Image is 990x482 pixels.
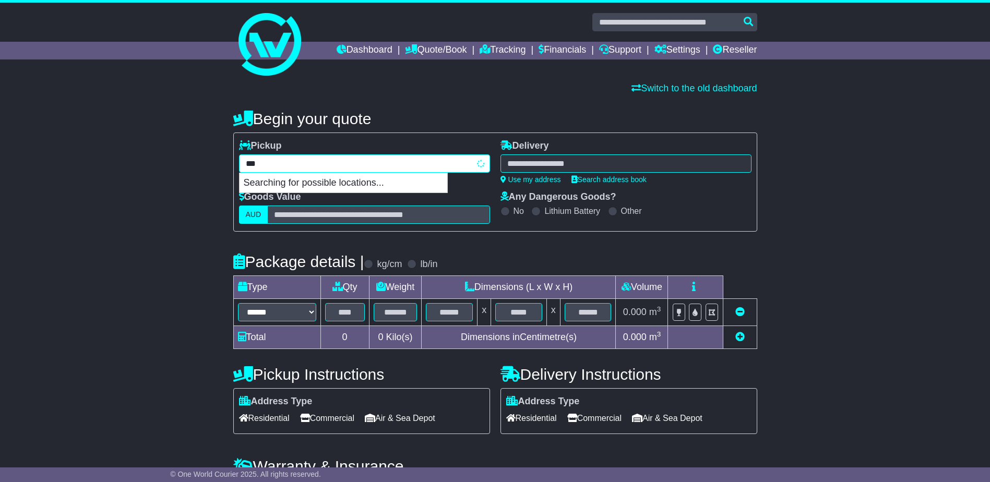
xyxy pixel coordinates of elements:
[378,332,383,342] span: 0
[377,259,402,270] label: kg/cm
[233,366,490,383] h4: Pickup Instructions
[506,396,580,407] label: Address Type
[500,191,616,203] label: Any Dangerous Goods?
[239,154,490,173] typeahead: Please provide city
[735,332,745,342] a: Add new item
[632,410,702,426] span: Air & Sea Depot
[539,42,586,59] a: Financials
[478,299,491,326] td: x
[657,330,661,338] sup: 3
[239,140,282,152] label: Pickup
[500,175,561,184] a: Use my address
[233,253,364,270] h4: Package details |
[649,332,661,342] span: m
[546,299,560,326] td: x
[233,110,757,127] h4: Begin your quote
[239,206,268,224] label: AUD
[623,307,647,317] span: 0.000
[571,175,647,184] a: Search address book
[654,42,700,59] a: Settings
[500,140,549,152] label: Delivery
[506,410,557,426] span: Residential
[233,276,320,299] td: Type
[320,276,369,299] td: Qty
[422,276,616,299] td: Dimensions (L x W x H)
[300,410,354,426] span: Commercial
[240,173,447,193] p: Searching for possible locations...
[480,42,526,59] a: Tracking
[514,206,524,216] label: No
[422,326,616,349] td: Dimensions in Centimetre(s)
[369,276,422,299] td: Weight
[500,366,757,383] h4: Delivery Instructions
[239,191,301,203] label: Goods Value
[713,42,757,59] a: Reseller
[631,83,757,93] a: Switch to the old dashboard
[365,410,435,426] span: Air & Sea Depot
[320,326,369,349] td: 0
[405,42,467,59] a: Quote/Book
[233,326,320,349] td: Total
[420,259,437,270] label: lb/in
[621,206,642,216] label: Other
[623,332,647,342] span: 0.000
[239,396,313,407] label: Address Type
[657,305,661,313] sup: 3
[616,276,668,299] td: Volume
[239,410,290,426] span: Residential
[170,470,321,478] span: © One World Courier 2025. All rights reserved.
[337,42,392,59] a: Dashboard
[233,457,757,475] h4: Warranty & Insurance
[599,42,641,59] a: Support
[649,307,661,317] span: m
[544,206,600,216] label: Lithium Battery
[369,326,422,349] td: Kilo(s)
[735,307,745,317] a: Remove this item
[567,410,622,426] span: Commercial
